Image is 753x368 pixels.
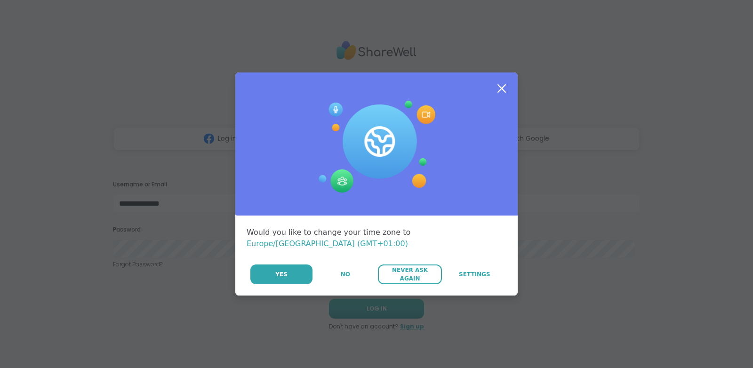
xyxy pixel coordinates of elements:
[250,264,312,284] button: Yes
[247,227,506,249] div: Would you like to change your time zone to
[341,270,350,279] span: No
[313,264,377,284] button: No
[275,270,288,279] span: Yes
[459,270,490,279] span: Settings
[378,264,441,284] button: Never Ask Again
[247,239,408,248] span: Europe/[GEOGRAPHIC_DATA] (GMT+01:00)
[443,264,506,284] a: Settings
[383,266,437,283] span: Never Ask Again
[318,101,435,193] img: Session Experience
